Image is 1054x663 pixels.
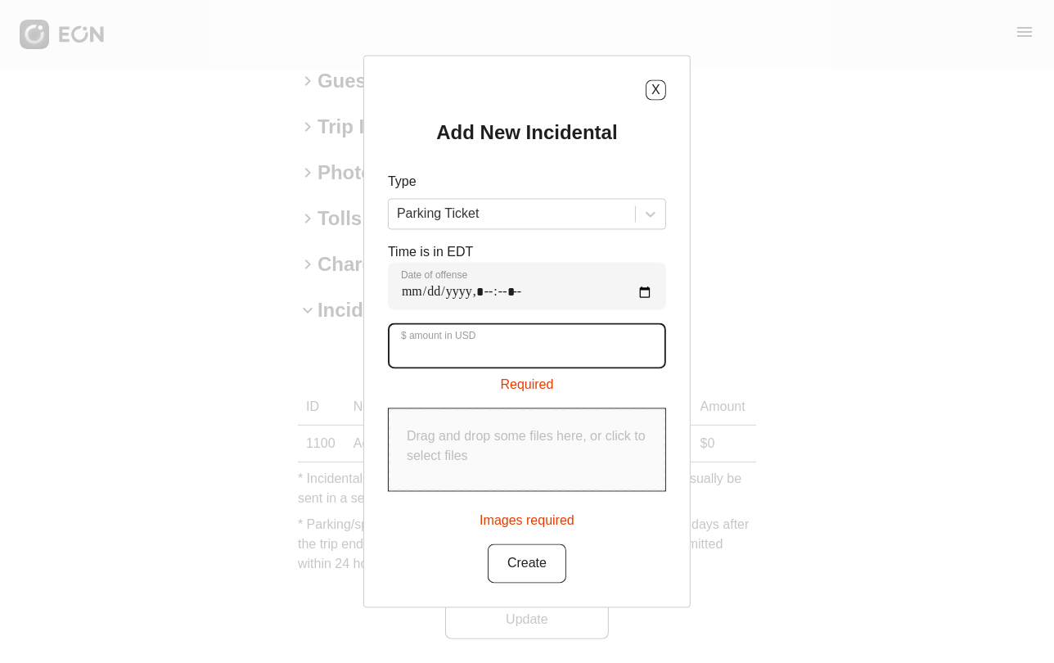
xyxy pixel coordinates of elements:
[388,243,666,310] div: Time is in EDT
[401,269,467,282] label: Date of offense
[646,80,666,101] button: X
[388,369,666,395] div: Required
[388,173,666,192] p: Type
[480,505,574,531] div: Images required
[407,427,647,467] p: Drag and drop some files here, or click to select files
[436,120,617,147] h2: Add New Incidental
[488,544,566,584] button: Create
[401,330,475,343] label: $ amount in USD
